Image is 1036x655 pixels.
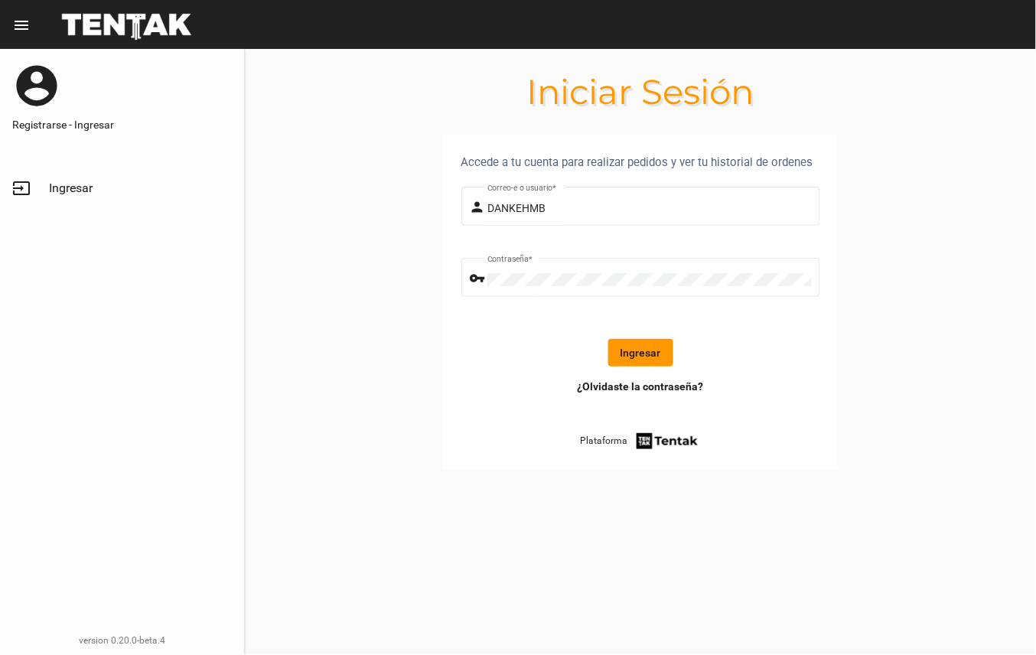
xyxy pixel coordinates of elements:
[469,269,487,288] mat-icon: vpn_key
[12,633,232,648] div: version 0.20.0-beta.4
[469,198,487,217] mat-icon: person
[634,431,700,451] img: tentak-firm.png
[245,80,1036,104] h1: Iniciar Sesión
[12,117,232,132] a: Registrarse - Ingresar
[461,153,820,171] div: Accede a tu cuenta para realizar pedidos y ver tu historial de ordenes
[581,433,628,448] span: Plataforma
[608,339,673,367] button: Ingresar
[581,431,701,451] a: Plataforma
[12,179,31,197] mat-icon: input
[578,379,704,394] a: ¿Olvidaste la contraseña?
[49,181,93,196] span: Ingresar
[12,16,31,34] mat-icon: menu
[12,61,61,110] mat-icon: account_circle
